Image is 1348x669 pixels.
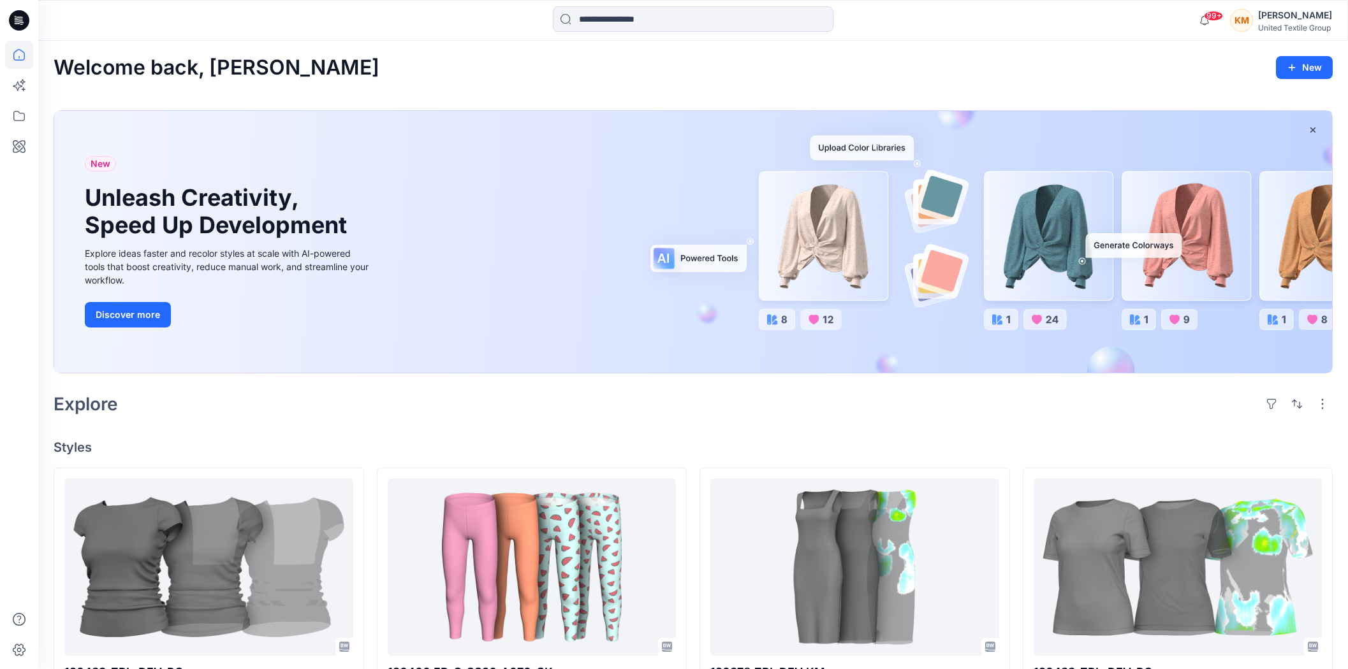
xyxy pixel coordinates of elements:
[710,478,999,656] a: 120378 ZPL DEV KM
[64,478,353,656] a: 120439_ZPL_DEV_RG
[1230,9,1253,32] div: KM
[85,302,171,327] button: Discover more
[388,478,677,656] a: 120400 FR-G-SS26-A070-CK
[1204,11,1223,21] span: 99+
[54,56,379,80] h2: Welcome back, [PERSON_NAME]
[85,302,372,327] a: Discover more
[85,184,353,239] h1: Unleash Creativity, Speed Up Development
[1034,478,1322,656] a: 120433_ZPL_DEV_RG
[85,247,372,287] div: Explore ideas faster and recolor styles at scale with AI-powered tools that boost creativity, red...
[1258,23,1332,32] div: United Textile Group
[1276,56,1333,79] button: New
[91,156,110,171] span: New
[1258,8,1332,23] div: [PERSON_NAME]
[54,440,1333,455] h4: Styles
[54,394,118,414] h2: Explore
